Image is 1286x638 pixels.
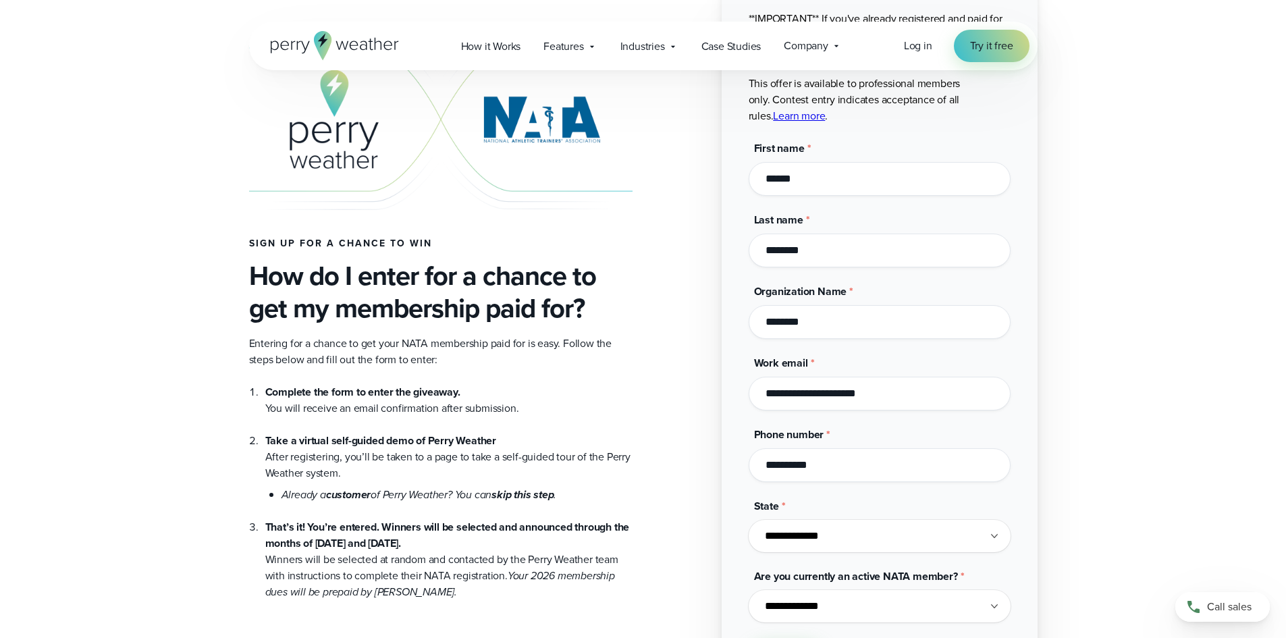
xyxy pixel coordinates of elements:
span: Are you currently an active NATA member? [754,568,958,584]
h4: Sign up for a chance to win [249,238,633,249]
a: Case Studies [690,32,773,60]
a: Learn more [773,108,825,124]
strong: customer [326,487,371,502]
p: Entering for a chance to get your NATA membership paid for is easy. Follow the steps below and fi... [249,336,633,368]
span: Last name [754,212,803,228]
span: Company [784,38,828,54]
span: Phone number [754,427,824,442]
a: Try it free [954,30,1029,62]
li: After registering, you’ll be taken to a page to take a self-guided tour of the Perry Weather system. [265,417,633,503]
span: First name [754,140,805,156]
strong: Complete the form to enter the giveaway. [265,384,460,400]
strong: Take a virtual self-guided demo of Perry Weather [265,433,496,448]
a: How it Works [450,32,533,60]
span: Call sales [1207,599,1252,615]
span: Log in [904,38,932,53]
span: State [754,498,779,514]
span: Work email [754,355,808,371]
em: Already a of Perry Weather? You can . [282,487,557,502]
span: Try it free [970,38,1013,54]
span: Industries [620,38,665,55]
span: Case Studies [701,38,761,55]
p: **IMPORTANT** If you've already registered and paid for your 2026 NATA membership, you're not eli... [749,11,1011,124]
a: Call sales [1175,592,1270,622]
span: Organization Name [754,284,847,299]
strong: skip this step [491,487,554,502]
li: You will receive an email confirmation after submission. [265,384,633,417]
em: Your 2026 membership dues will be prepaid by [PERSON_NAME]. [265,568,615,600]
h3: How do I enter for a chance to get my membership paid for? [249,260,633,325]
strong: That’s it! You’re entered. Winners will be selected and announced through the months of [DATE] an... [265,519,630,551]
li: Winners will be selected at random and contacted by the Perry Weather team with instructions to c... [265,503,633,600]
span: How it Works [461,38,521,55]
a: Log in [904,38,932,54]
span: Features [543,38,583,55]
